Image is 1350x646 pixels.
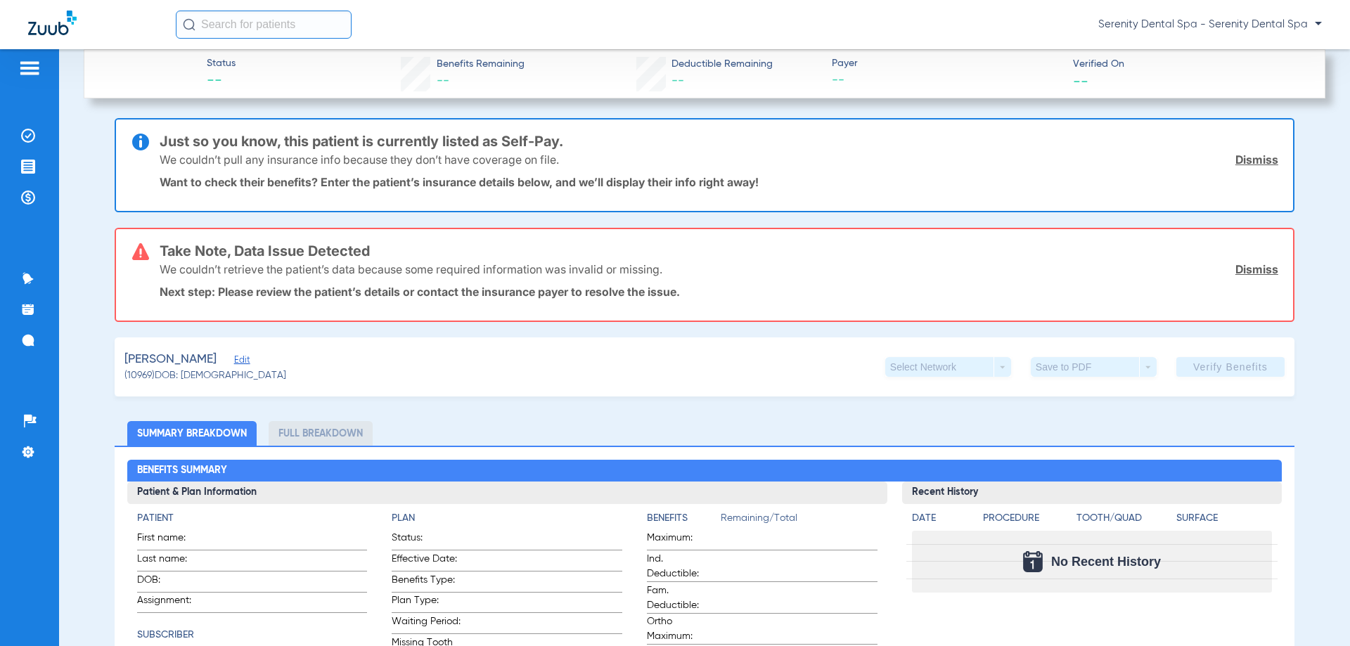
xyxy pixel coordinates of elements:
[132,134,149,150] img: info-icon
[132,243,149,260] img: error-icon
[1076,511,1172,531] app-breakdown-title: Tooth/Quad
[234,355,247,368] span: Edit
[1176,511,1272,526] h4: Surface
[183,18,195,31] img: Search Icon
[1098,18,1322,32] span: Serenity Dental Spa - Serenity Dental Spa
[127,482,887,504] h3: Patient & Plan Information
[392,614,461,633] span: Waiting Period:
[647,511,721,526] h4: Benefits
[176,11,352,39] input: Search for patients
[137,573,206,592] span: DOB:
[160,262,662,276] p: We couldn’t retrieve the patient’s data because some required information was invalid or missing.
[1176,511,1272,531] app-breakdown-title: Surface
[207,72,236,91] span: --
[912,511,971,526] h4: Date
[647,531,716,550] span: Maximum:
[983,511,1072,526] h4: Procedure
[1073,57,1302,72] span: Verified On
[392,573,461,592] span: Benefits Type:
[28,11,77,35] img: Zuub Logo
[160,285,1278,299] p: Next step: Please review the patient’s details or contact the insurance payer to resolve the issue.
[832,72,1061,89] span: --
[671,75,684,87] span: --
[18,60,41,77] img: hamburger-icon
[1235,262,1278,276] a: Dismiss
[160,244,1278,258] h3: Take Note, Data Issue Detected
[207,56,236,71] span: Status
[137,628,368,642] h4: Subscriber
[127,421,257,446] li: Summary Breakdown
[902,482,1282,504] h3: Recent History
[392,552,461,571] span: Effective Date:
[437,75,449,87] span: --
[137,531,206,550] span: First name:
[832,56,1061,71] span: Payer
[392,531,461,550] span: Status:
[912,511,971,531] app-breakdown-title: Date
[647,583,716,613] span: Fam. Deductible:
[160,175,1278,189] p: Want to check their benefits? Enter the patient’s insurance details below, and we’ll display thei...
[124,368,286,383] span: (10969) DOB: [DEMOGRAPHIC_DATA]
[671,57,773,72] span: Deductible Remaining
[647,614,716,644] span: Ortho Maximum:
[127,460,1282,482] h2: Benefits Summary
[392,593,461,612] span: Plan Type:
[392,511,622,526] h4: Plan
[1235,153,1278,167] a: Dismiss
[437,57,525,72] span: Benefits Remaining
[137,552,206,571] span: Last name:
[137,593,206,612] span: Assignment:
[1280,579,1350,646] iframe: Chat Widget
[983,511,1072,531] app-breakdown-title: Procedure
[1051,555,1161,569] span: No Recent History
[1076,511,1172,526] h4: Tooth/Quad
[269,421,373,446] li: Full Breakdown
[647,552,716,581] span: Ind. Deductible:
[647,511,721,531] app-breakdown-title: Benefits
[1023,551,1043,572] img: Calendar
[1073,73,1088,88] span: --
[137,511,368,526] h4: Patient
[124,351,217,368] span: [PERSON_NAME]
[721,511,877,531] span: Remaining/Total
[160,153,559,167] p: We couldn’t pull any insurance info because they don’t have coverage on file.
[160,134,1278,148] h3: Just so you know, this patient is currently listed as Self-Pay.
